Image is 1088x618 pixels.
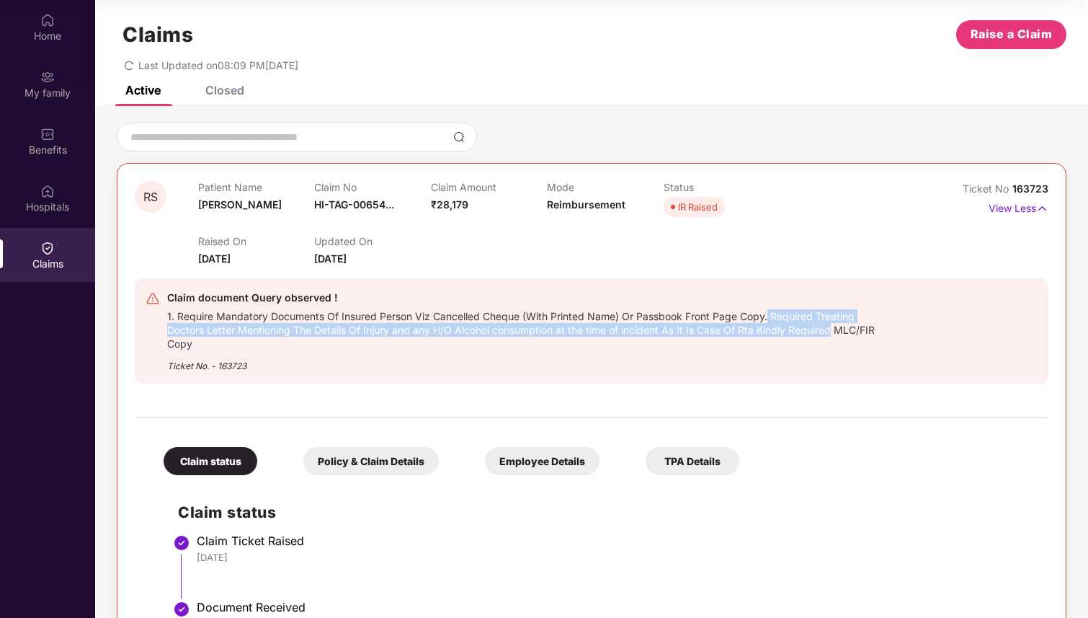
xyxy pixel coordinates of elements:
[431,181,547,193] p: Claim Amount
[963,182,1012,195] span: Ticket No
[989,197,1048,216] p: View Less
[198,235,314,247] p: Raised On
[198,181,314,193] p: Patient Name
[173,534,190,552] img: svg+xml;base64,PHN2ZyBpZD0iU3RlcC1Eb25lLTMyeDMyIiB4bWxucz0iaHR0cDovL3d3dy53My5vcmcvMjAwMC9zdmciIH...
[197,551,1034,564] div: [DATE]
[1012,182,1048,195] span: 163723
[40,184,55,198] img: svg+xml;base64,PHN2ZyBpZD0iSG9zcGl0YWxzIiB4bWxucz0iaHR0cDovL3d3dy53My5vcmcvMjAwMC9zdmciIHdpZHRoPS...
[40,241,55,255] img: svg+xml;base64,PHN2ZyBpZD0iQ2xhaW0iIHhtbG5zPSJodHRwOi8vd3d3LnczLm9yZy8yMDAwL3N2ZyIgd2lkdGg9IjIwIi...
[314,181,430,193] p: Claim No
[971,25,1053,43] span: Raise a Claim
[197,600,1034,614] div: Document Received
[124,59,134,71] span: redo
[40,127,55,141] img: svg+xml;base64,PHN2ZyBpZD0iQmVuZWZpdHMiIHhtbG5zPSJodHRwOi8vd3d3LnczLm9yZy8yMDAwL3N2ZyIgd2lkdGg9Ij...
[167,289,889,306] div: Claim document Query observed !
[664,181,780,193] p: Status
[956,20,1066,49] button: Raise a Claim
[143,191,158,203] span: RS
[122,22,193,47] h1: Claims
[197,534,1034,548] div: Claim Ticket Raised
[453,131,465,143] img: svg+xml;base64,PHN2ZyBpZD0iU2VhcmNoLTMyeDMyIiB4bWxucz0iaHR0cDovL3d3dy53My5vcmcvMjAwMC9zdmciIHdpZH...
[314,235,430,247] p: Updated On
[167,306,889,350] div: 1. Require Mandatory Documents Of Insured Person Viz Cancelled Cheque (With Printed Name) Or Pass...
[431,198,468,211] span: ₹28,179
[314,198,394,211] span: HI-TAG-00654...
[178,500,1034,524] h2: Claim status
[198,198,282,211] span: [PERSON_NAME]
[547,198,625,211] span: Reimbursement
[125,83,161,97] div: Active
[40,70,55,84] img: svg+xml;base64,PHN2ZyB3aWR0aD0iMjAiIGhlaWdodD0iMjAiIHZpZXdCb3g9IjAgMCAyMCAyMCIgZmlsbD0ibm9uZSIgeG...
[646,447,739,475] div: TPA Details
[314,252,347,265] span: [DATE]
[303,447,439,475] div: Policy & Claim Details
[167,350,889,373] div: Ticket No. - 163723
[547,181,663,193] p: Mode
[205,83,244,97] div: Closed
[146,291,160,306] img: svg+xml;base64,PHN2ZyB4bWxucz0iaHR0cDovL3d3dy53My5vcmcvMjAwMC9zdmciIHdpZHRoPSIyNCIgaGVpZ2h0PSIyNC...
[678,200,718,214] div: IR Raised
[173,601,190,618] img: svg+xml;base64,PHN2ZyBpZD0iU3RlcC1Eb25lLTMyeDMyIiB4bWxucz0iaHR0cDovL3d3dy53My5vcmcvMjAwMC9zdmciIH...
[164,447,257,475] div: Claim status
[1036,200,1048,216] img: svg+xml;base64,PHN2ZyB4bWxucz0iaHR0cDovL3d3dy53My5vcmcvMjAwMC9zdmciIHdpZHRoPSIxNyIgaGVpZ2h0PSIxNy...
[485,447,599,475] div: Employee Details
[198,252,231,265] span: [DATE]
[138,59,298,71] span: Last Updated on 08:09 PM[DATE]
[40,13,55,27] img: svg+xml;base64,PHN2ZyBpZD0iSG9tZSIgeG1sbnM9Imh0dHA6Ly93d3cudzMub3JnLzIwMDAvc3ZnIiB3aWR0aD0iMjAiIG...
